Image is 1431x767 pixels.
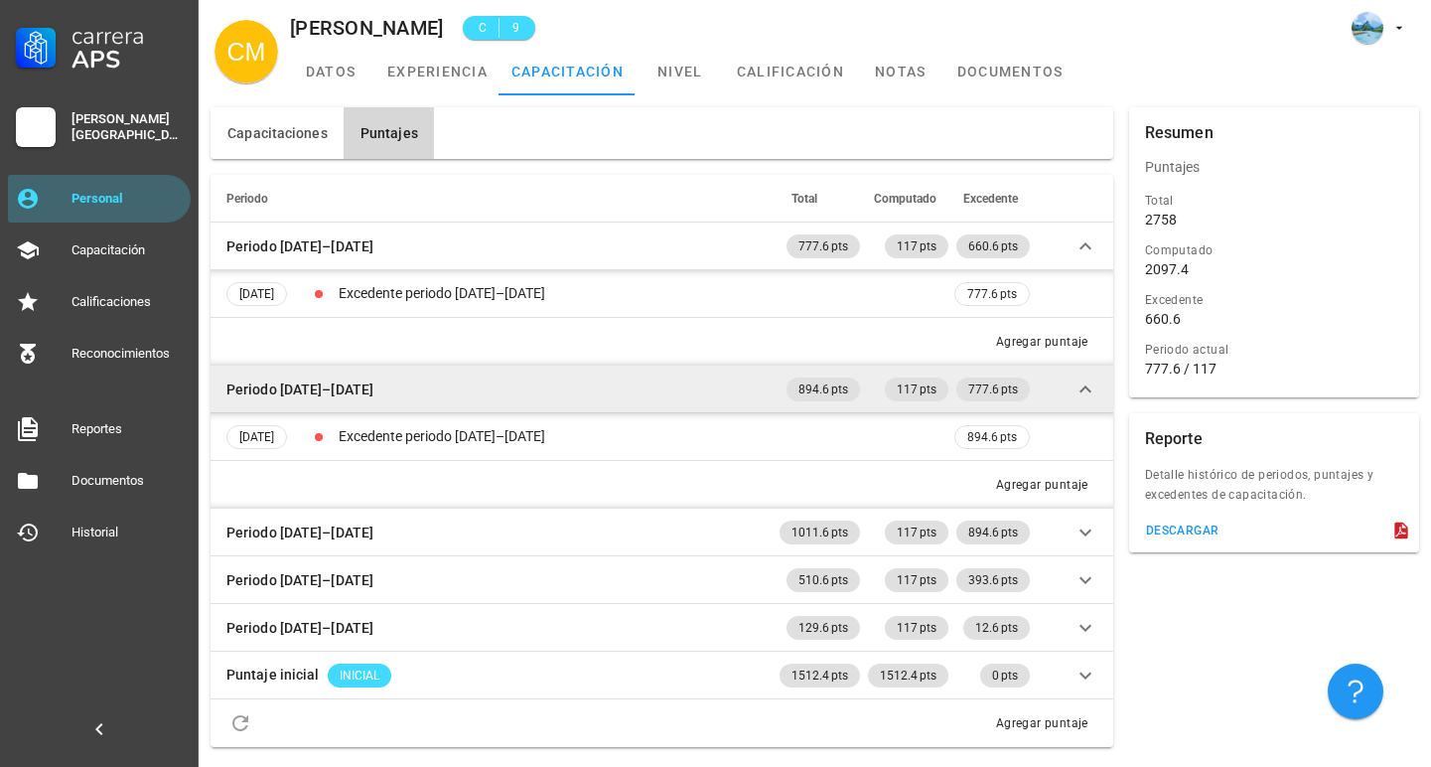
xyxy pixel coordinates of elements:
th: Periodo [211,175,776,223]
span: 117 pts [897,234,936,258]
button: Agregar puntaje [986,332,1097,352]
span: 117 pts [897,568,936,592]
span: 1512.4 pts [791,664,848,688]
div: [PERSON_NAME] [290,17,443,39]
span: 777.6 pts [968,378,1018,401]
a: Documentos [8,457,191,505]
div: Reportes [72,421,183,437]
span: Capacitaciones [226,125,328,141]
th: Excedente [952,175,1034,223]
div: avatar [1352,12,1383,44]
div: Periodo [DATE]–[DATE] [226,379,373,400]
button: descargar [1137,517,1227,544]
div: Periodo [DATE]–[DATE] [226,569,373,591]
span: 660.6 pts [968,234,1018,258]
div: 2097.4 [1145,260,1189,278]
span: 117 pts [897,521,936,544]
a: capacitación [500,48,636,95]
span: CM [227,20,266,83]
div: Periodo [DATE]–[DATE] [226,235,373,257]
a: Reportes [8,405,191,453]
div: descargar [1145,524,1219,537]
a: calificación [725,48,856,95]
div: Historial [72,525,183,540]
a: datos [286,48,375,95]
a: Historial [8,509,191,556]
div: Reconocimientos [72,346,183,362]
button: Capacitaciones [211,107,344,159]
div: Computado [1145,240,1403,260]
div: Excedente [1145,290,1403,310]
div: Periodo actual [1145,340,1403,360]
div: Detalle histórico de periodos, puntajes y excedentes de capacitación. [1129,465,1419,517]
button: Agregar puntaje [986,475,1097,495]
a: documentos [945,48,1075,95]
div: avatar [215,20,278,83]
span: Puntajes [359,125,418,141]
span: 393.6 pts [968,568,1018,592]
span: 777.6 pts [967,283,1017,305]
div: Total [1145,191,1403,211]
div: 660.6 [1145,310,1181,328]
div: Documentos [72,473,183,489]
td: Excedente periodo [DATE]–[DATE] [335,413,950,461]
a: Reconocimientos [8,330,191,378]
span: 0 pts [992,664,1018,688]
a: Capacitación [8,227,191,274]
span: C [475,18,491,38]
span: 9 [507,18,523,38]
button: Puntajes [344,107,434,159]
a: notas [856,48,945,95]
div: Agregar puntaje [995,713,1088,733]
span: 117 pts [897,616,936,640]
span: 894.6 pts [967,426,1017,448]
div: Personal [72,191,183,207]
button: Agregar puntaje [986,713,1097,733]
span: Excedente [963,192,1018,206]
a: nivel [636,48,725,95]
span: 510.6 pts [798,568,848,592]
div: Agregar puntaje [995,332,1088,352]
div: Puntajes [1129,143,1419,191]
div: Capacitación [72,242,183,258]
div: 2758 [1145,211,1177,229]
span: 1011.6 pts [791,521,848,544]
span: Total [791,192,817,206]
span: 12.6 pts [975,616,1018,640]
div: APS [72,48,183,72]
div: Periodo [DATE]–[DATE] [226,522,373,543]
span: 894.6 pts [968,521,1018,544]
div: Calificaciones [72,294,183,310]
span: 117 pts [897,378,936,401]
th: Computado [864,175,952,223]
div: Reporte [1145,413,1203,465]
span: [DATE] [239,426,274,448]
span: INICIAL [340,664,379,688]
span: [DATE] [239,283,274,305]
div: 777.6 / 117 [1145,360,1403,378]
div: Carrera [72,24,183,48]
div: [PERSON_NAME][GEOGRAPHIC_DATA] [72,111,183,143]
div: Resumen [1145,107,1214,159]
span: 129.6 pts [798,616,848,640]
div: Puntaje inicial [226,664,320,686]
a: Calificaciones [8,278,191,326]
span: 894.6 pts [798,378,848,401]
span: Computado [874,192,936,206]
a: experiencia [375,48,500,95]
span: 777.6 pts [798,234,848,258]
div: Agregar puntaje [995,475,1088,495]
span: 1512.4 pts [880,664,936,688]
a: Personal [8,175,191,223]
span: Periodo [226,192,268,206]
div: Periodo [DATE]–[DATE] [226,617,373,639]
th: Total [776,175,864,223]
td: Excedente periodo [DATE]–[DATE] [335,270,950,318]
